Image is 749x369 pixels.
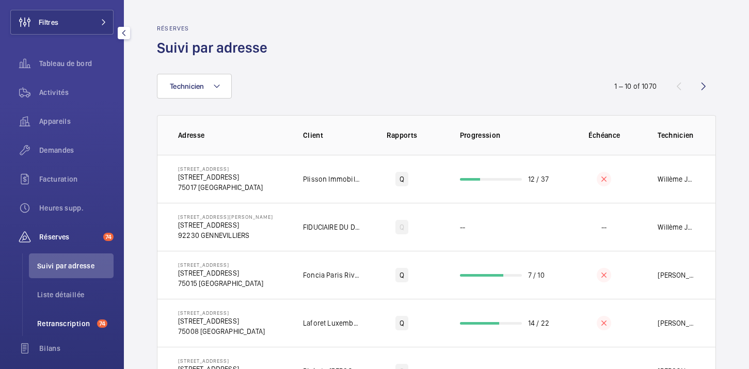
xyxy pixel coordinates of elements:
[178,182,263,192] p: 75017 [GEOGRAPHIC_DATA]
[157,74,232,99] button: Technicien
[37,318,93,329] span: Retranscription
[178,278,263,288] p: 75015 [GEOGRAPHIC_DATA]
[303,222,361,232] p: FIDUCIAIRE DU DISTRICT DE PARIS FDP
[39,145,114,155] span: Demandes
[178,130,286,140] p: Adresse
[601,222,607,232] p: --
[39,203,114,213] span: Heures supp.
[178,316,265,326] p: [STREET_ADDRESS]
[178,268,263,278] p: [STREET_ADDRESS]
[39,232,99,242] span: Réserves
[178,230,273,240] p: 92230 GENNEVILLIERS
[528,174,549,184] p: 12 / 37
[157,38,274,57] h1: Suivi par adresse
[395,172,408,186] div: Q
[178,214,273,220] p: [STREET_ADDRESS][PERSON_NAME]
[395,316,408,330] div: Q
[303,270,361,280] p: Foncia Paris Rive Droite - Marine Tassie
[37,261,114,271] span: Suivi par adresse
[39,343,114,354] span: Bilans
[178,262,263,268] p: [STREET_ADDRESS]
[39,174,114,184] span: Facturation
[157,25,274,32] h2: Réserves
[658,222,695,232] p: Willème Joassaint
[658,130,695,140] p: Technicien
[395,220,408,234] div: Q
[178,220,273,230] p: [STREET_ADDRESS]
[368,130,436,140] p: Rapports
[178,310,265,316] p: [STREET_ADDRESS]
[303,174,361,184] p: Plisson Immobilier
[37,290,114,300] span: Liste détaillée
[658,270,695,280] p: [PERSON_NAME]
[460,130,567,140] p: Progression
[658,318,695,328] p: [PERSON_NAME]
[658,174,695,184] p: Willème Joassaint
[170,82,204,90] span: Technicien
[303,130,361,140] p: Client
[97,319,107,328] span: 74
[575,130,634,140] p: Échéance
[39,17,58,27] span: Filtres
[178,326,265,336] p: 75008 [GEOGRAPHIC_DATA]
[528,270,545,280] p: 7 / 10
[103,233,114,241] span: 74
[10,10,114,35] button: Filtres
[178,166,263,172] p: [STREET_ADDRESS]
[528,318,549,328] p: 14 / 22
[395,268,408,282] div: Q
[39,58,114,69] span: Tableau de bord
[614,81,657,91] div: 1 – 10 of 1070
[178,358,265,364] p: [STREET_ADDRESS]
[39,116,114,126] span: Appareils
[178,172,263,182] p: [STREET_ADDRESS]
[39,87,114,98] span: Activités
[303,318,361,328] p: Laforet Luxembourg Gestion
[460,222,465,232] p: --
